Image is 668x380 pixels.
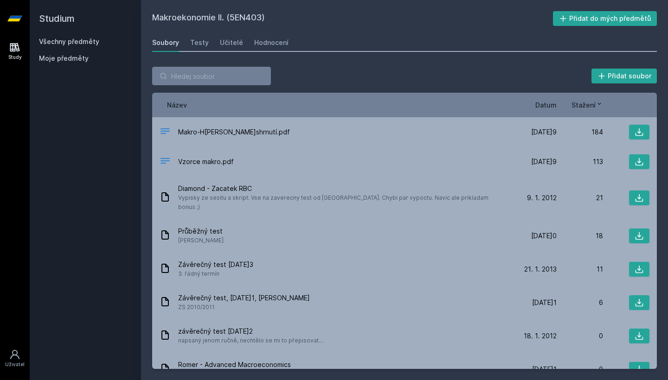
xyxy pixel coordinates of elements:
[524,265,557,274] span: 21. 1. 2013
[557,231,603,241] div: 18
[178,236,224,245] span: [PERSON_NAME]
[220,38,243,47] div: Učitelé
[591,69,657,83] button: Přidat soubor
[178,336,324,345] span: napsaný jenom ručně, nechtělo se mi to přepisovat....
[190,38,209,47] div: Testy
[152,67,271,85] input: Hledej soubor
[178,269,253,279] span: 3. řádný termín
[8,54,22,61] div: Study
[178,193,507,212] span: Vypisky ze sesitu a skript. Vse na zaverecny test od [GEOGRAPHIC_DATA]. Chybi par vypoctu. Navic ...
[535,100,557,110] button: Datum
[557,298,603,307] div: 6
[152,11,553,26] h2: Makroekonomie II. (5EN403)
[2,37,28,65] a: Study
[524,331,557,341] span: 18. 1. 2012
[5,361,25,368] div: Uživatel
[572,100,603,110] button: Stažení
[160,155,171,169] div: PDF
[178,184,507,193] span: Diamond - Zacatek RBC
[557,193,603,203] div: 21
[178,327,324,336] span: závěrečný test [DATE]2
[178,157,234,166] span: Vzorce makro.pdf
[178,303,310,312] span: ZS 2010/2011
[532,365,557,374] span: [DATE]1
[531,157,557,166] span: [DATE]9
[532,298,557,307] span: [DATE]1
[152,33,179,52] a: Soubory
[254,38,289,47] div: Hodnocení
[152,38,179,47] div: Soubory
[557,127,603,137] div: 184
[220,33,243,52] a: Učitelé
[531,231,557,241] span: [DATE]0
[167,100,187,110] button: Název
[160,126,171,139] div: PDF
[190,33,209,52] a: Testy
[178,293,310,303] span: Závěrečný test, [DATE]1, [PERSON_NAME]
[178,127,290,137] span: Makro-H[PERSON_NAME]shrnutí.pdf
[572,100,596,110] span: Stažení
[178,260,253,269] span: Závěrečný test [DATE]3
[39,38,99,45] a: Všechny předměty
[178,227,224,236] span: Průběžný test
[557,331,603,341] div: 0
[557,157,603,166] div: 113
[553,11,657,26] button: Přidat do mých předmětů
[2,344,28,373] a: Uživatel
[531,127,557,137] span: [DATE]9
[254,33,289,52] a: Hodnocení
[178,360,291,369] span: Romer - Advanced Macroeconomics
[557,365,603,374] div: 0
[557,265,603,274] div: 11
[39,54,89,63] span: Moje předměty
[527,193,557,203] span: 9. 1. 2012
